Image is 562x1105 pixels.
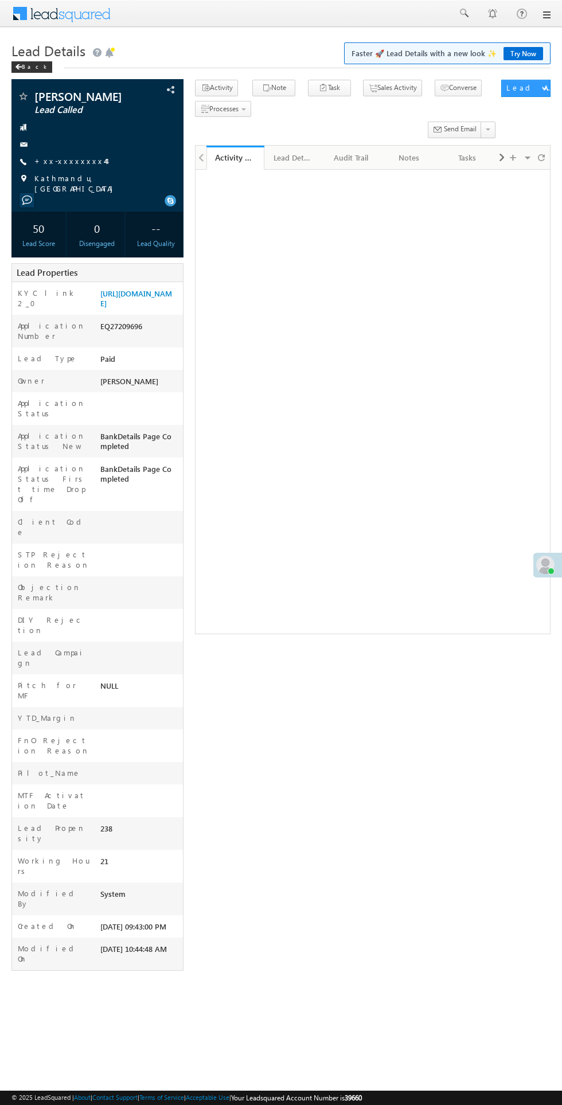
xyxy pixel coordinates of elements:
li: Lead Details [264,146,322,169]
label: STP Rejection Reason [18,549,89,570]
div: BankDetails Page Completed [97,463,183,489]
a: Activity History [206,146,264,170]
div: Activity History [215,152,256,163]
div: [DATE] 09:43:00 PM [97,921,183,937]
button: Send Email [428,122,482,138]
a: Tasks [439,146,497,170]
span: 39660 [345,1094,362,1102]
label: Modified By [18,888,89,909]
div: -- [131,217,180,239]
a: Try Now [504,47,543,60]
label: DIY Rejection [18,615,89,635]
li: Activity History [206,146,264,169]
label: Lead Type [18,353,77,364]
button: Converse [435,80,482,96]
button: Note [252,80,295,96]
div: Lead Details [274,151,312,165]
label: Application Status [18,398,89,419]
span: [PERSON_NAME] [100,376,158,386]
label: Working Hours [18,856,89,876]
a: About [74,1094,91,1101]
div: Lead Score [14,239,63,249]
div: NULL [97,680,183,696]
label: MTF Activation Date [18,790,89,811]
label: Application Status New [18,431,89,451]
label: Pitch for MF [18,680,89,701]
label: KYC link 2_0 [18,288,89,309]
label: Application Status First time Drop Off [18,463,89,505]
button: Task [308,80,351,96]
a: [URL][DOMAIN_NAME] [100,288,172,308]
span: Your Leadsquared Account Number is [231,1094,362,1102]
div: Audit Trail [331,151,370,165]
div: 0 [73,217,122,239]
span: [PERSON_NAME] [34,91,139,102]
div: Lead Actions [506,83,555,93]
div: EQ27209696 [97,321,183,337]
div: Back [11,61,52,73]
label: Modified On [18,943,89,964]
a: Terms of Service [139,1094,184,1101]
label: Client Code [18,517,89,537]
label: Application Number [18,321,89,341]
label: Objection Remark [18,582,89,603]
div: 238 [97,823,183,839]
label: Pilot_Name [18,768,81,778]
div: 21 [97,856,183,872]
a: Lead Details [264,146,322,170]
button: Processes [195,101,251,118]
a: Acceptable Use [186,1094,229,1101]
label: YTD_Margin [18,713,77,723]
span: Send Email [444,124,477,134]
span: Processes [209,104,239,113]
a: Audit Trail [322,146,380,170]
div: Tasks [448,151,486,165]
a: +xx-xxxxxxxx44 [34,156,106,166]
a: Notes [381,146,439,170]
label: Lead Propensity [18,823,89,844]
a: Back [11,61,58,71]
div: [DATE] 10:44:48 AM [97,943,183,959]
span: © 2025 LeadSquared | | | | | [11,1092,362,1103]
div: BankDetails Page Completed [97,431,183,456]
div: Notes [390,151,428,165]
span: Lead Properties [17,267,77,278]
span: Faster 🚀 Lead Details with a new look ✨ [352,48,543,59]
span: Lead Details [11,41,85,60]
div: Paid [97,353,183,369]
button: Lead Actions [501,80,551,97]
div: Disengaged [73,239,122,249]
label: Owner [18,376,45,386]
a: Contact Support [92,1094,138,1101]
label: Created On [18,921,77,931]
button: Sales Activity [363,80,422,96]
span: Lead Called [34,104,139,116]
span: Kathmandu, [GEOGRAPHIC_DATA] [34,173,171,194]
label: FnO Rejection Reason [18,735,89,756]
div: 50 [14,217,63,239]
button: Activity [195,80,238,96]
label: Lead Campaign [18,647,89,668]
div: Lead Quality [131,239,180,249]
div: System [97,888,183,904]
